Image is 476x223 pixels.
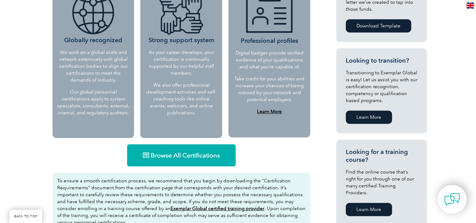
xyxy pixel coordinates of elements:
img: en [466,3,474,9]
p: Find the online course that’s right for you through one of our many certified Training Providers. [346,169,417,196]
p: As your career develops, your certification is continually supported by our helpful staff members. [145,49,217,77]
p: Take credit for your abilities and increase your chances of being noticed by your network and pot... [234,75,305,103]
a: BACK TO TOP [9,210,42,223]
a: Browse All Certifications [127,144,236,166]
p: We work on a global scale and network extensively with global certification bodies to align our c... [57,49,130,83]
a: Download Template [346,19,411,32]
a: Learn More [257,109,282,114]
a: Exemplar Global certified training provider [171,206,264,211]
p: Digital badges provide verified evidence of your qualifications and what you’re capable of. [234,49,305,70]
p: We also offer professional development activities and self-coaching tools like online events, web... [145,82,217,116]
span: Browse All Certifications [151,152,220,158]
a: Learn More [346,203,392,216]
h3: Looking to transition? [346,57,417,65]
a: Learn More [346,111,392,124]
img: contact-chat.png [444,192,460,207]
p: Our global personnel certifications apply to system specialists, consultants, external, internal,... [57,89,130,116]
h3: Looking for a training course? [346,148,417,164]
p: Transitioning to Exemplar Global is easy! Let us assist you with our certification recognition, c... [346,69,417,104]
